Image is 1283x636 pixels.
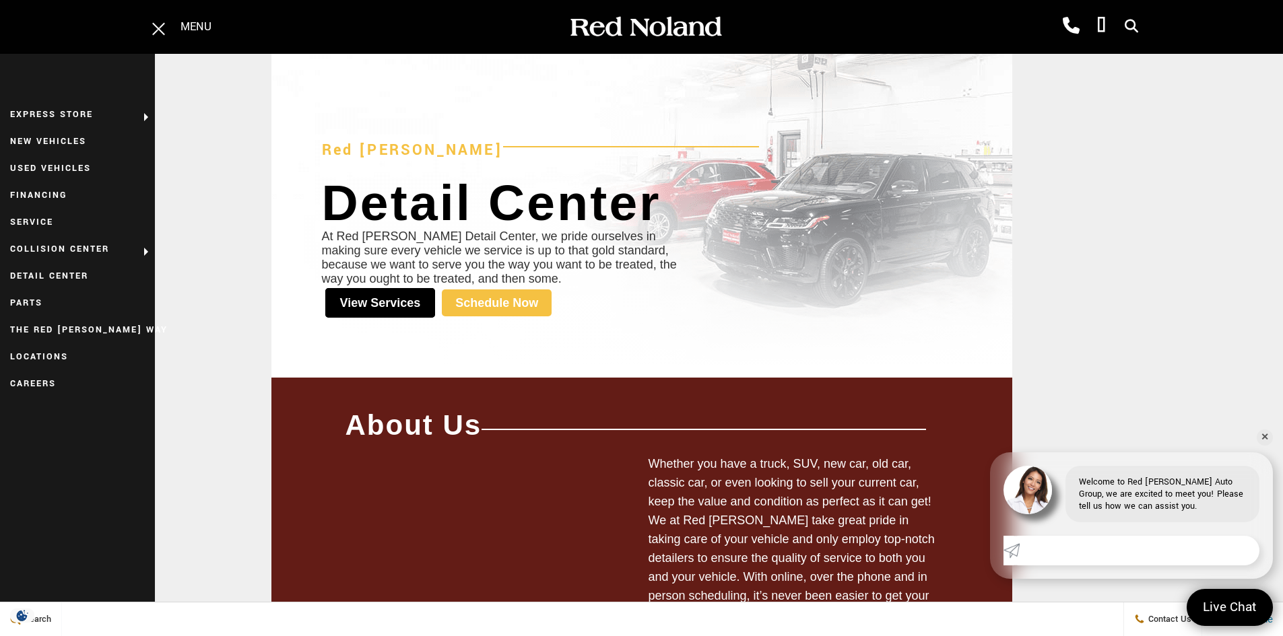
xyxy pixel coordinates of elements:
[322,176,962,229] h1: Detail Center
[356,478,625,612] iframe: YouTube video player
[322,131,503,169] h2: Red [PERSON_NAME]
[649,454,938,624] p: Whether you have a truck, SUV, new car, old car, classic car, or even looking to sell your curren...
[1187,589,1273,626] a: Live Chat
[442,289,552,316] a: Schedule Now
[346,411,482,439] h3: About Us
[7,608,38,623] img: Opt-Out Icon
[322,229,692,286] p: At Red [PERSON_NAME] Detail Center, we pride ourselves in making sure every vehicle we service is...
[1065,466,1259,522] div: Welcome to Red [PERSON_NAME] Auto Group, we are excited to meet you! Please tell us how we can as...
[1196,598,1263,616] span: Live Chat
[1004,466,1052,514] img: Agent profile photo
[1145,613,1191,625] span: Contact Us
[1004,536,1028,565] a: Submit
[7,608,38,623] section: Click to Open Cookie Consent Modal
[325,288,436,318] a: View Services
[568,15,723,39] img: Red Noland Auto Group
